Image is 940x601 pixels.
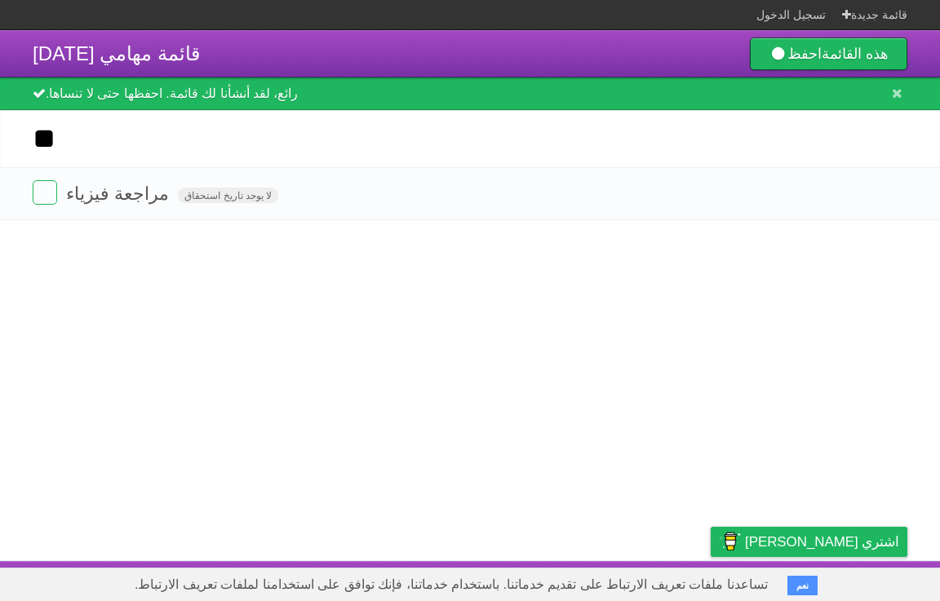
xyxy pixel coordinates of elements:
a: اقترح [PERSON_NAME] [767,565,907,597]
font: قائمة مهامي [DATE] [33,42,200,64]
font: اشتري [PERSON_NAME] [745,534,899,550]
button: نعم [787,576,818,595]
font: تساعدنا ملفات تعريف الارتباط على تقديم خدماتنا. باستخدام خدماتنا، فإنك توافق على استخدامنا لملفات... [135,577,768,591]
font: نعم [796,581,809,590]
font: احفظ [787,46,822,62]
a: اشتري [PERSON_NAME] [711,527,907,557]
a: خصوصية [698,565,747,597]
font: تسجيل الدخول [756,8,826,21]
img: اشتري لي قهوة [719,528,741,555]
font: هذه القائمة [822,46,889,62]
label: منتهي [33,180,57,205]
a: شروط [641,565,678,597]
font: لا يوجد تاريخ استحقاق [184,190,272,201]
font: رائع، لقد أنشأنا لك قائمة. احفظها حتى لا تنساها. [46,86,298,100]
a: احفظهذه القائمة [750,38,907,70]
font: مراجعة فيزياء [66,183,169,204]
font: قائمة جديدة [851,8,907,21]
a: المطورون [567,565,622,597]
a: عن [529,565,547,597]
